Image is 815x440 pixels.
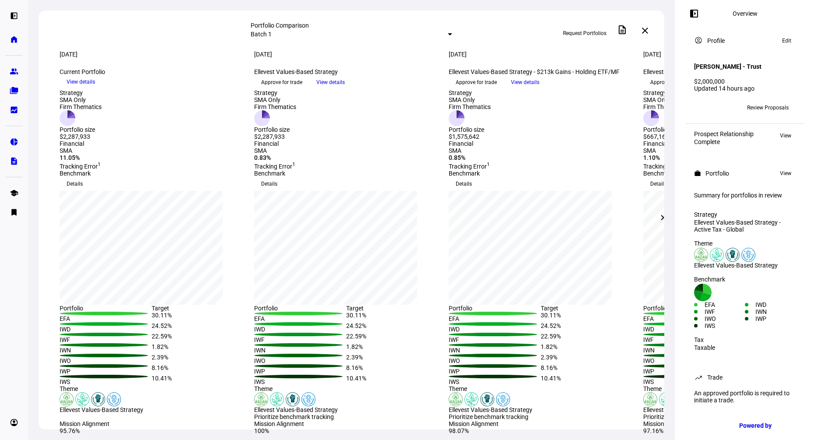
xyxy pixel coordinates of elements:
div: SMA Only [643,96,685,103]
div: IWS [705,322,745,329]
div: Ellevest Values-Based Strategy - $213k Gains - Holding ETF/MF [449,68,633,75]
div: IWS [643,378,735,385]
div: SMA Only [449,96,491,103]
a: View details [309,78,352,85]
img: deforestation.colored.svg [254,392,268,406]
div: IWF [705,308,745,315]
div: 30.11% [541,312,633,322]
a: home [5,31,23,48]
img: climateChange.colored.svg [270,392,284,406]
div: 22.59% [152,333,244,343]
span: Details [261,177,277,191]
div: IWP [254,368,346,375]
img: climateChange.colored.svg [710,248,724,262]
span: Request Portfolios [563,26,606,40]
button: View details [60,75,102,88]
div: Benchmark [60,170,244,177]
mat-icon: chevron_right [657,212,668,223]
mat-icon: close [640,25,650,36]
div: 30.11% [152,312,244,322]
span: View details [316,76,345,89]
button: Details [643,177,673,191]
div: Financial [254,140,438,147]
div: Portfolio [60,305,152,312]
div: Strategy [449,89,491,96]
div: IWN [755,308,796,315]
div: SMA [449,147,633,154]
div: EFA [254,315,346,322]
button: Details [449,177,479,191]
div: Portfolio [705,170,729,177]
div: Mission Alignment [254,420,438,427]
div: Theme [60,385,244,392]
img: womensRights.colored.svg [741,248,755,262]
div: SMA [60,147,244,154]
div: $667,166 [643,133,685,140]
a: pie_chart [5,133,23,151]
div: IWS [254,378,346,385]
div: Ellevest Values-Based Strategy [254,68,438,75]
div: SMA [254,147,438,154]
eth-panel-overview-card-header: Profile [694,35,796,46]
img: climateChange.colored.svg [659,392,673,406]
button: View [776,168,796,179]
div: IWS [449,378,541,385]
div: $2,287,933 [60,133,102,140]
img: womensRights.colored.svg [107,392,121,406]
div: 2.39% [152,354,244,364]
sup: 1 [98,161,101,167]
div: Complete [694,138,754,145]
div: IWS [60,378,152,385]
h4: [PERSON_NAME] - Trust [694,63,762,70]
div: chart, 1 series [449,191,612,305]
div: Prospect Relationship [694,130,754,137]
div: IWD [755,301,796,308]
div: IWD [643,326,735,333]
span: View [780,130,791,141]
div: Ellevest Values-Based Strategy [60,406,244,413]
div: SMA Only [254,96,296,103]
mat-icon: work [694,170,701,177]
button: Request Portfolios [556,26,613,40]
div: Taxable [694,344,796,351]
div: Portfolio size [643,126,685,133]
div: 10.41% [541,375,633,385]
div: 98.07% [449,427,633,434]
div: Benchmark [694,276,796,283]
span: +3 [711,105,717,111]
div: Prioritize benchmark tracking [449,413,633,420]
div: EFA [449,315,541,322]
mat-icon: account_circle [694,36,703,45]
div: Theme [449,385,633,392]
img: deforestation.colored.svg [694,248,708,262]
span: Tracking Error [254,163,295,170]
div: IWF [254,336,346,343]
img: racialJustice.colored.svg [480,392,494,406]
div: Ellevest Values-Based Strategy [694,262,796,269]
span: Approve for trade [650,75,691,89]
div: Financial [449,140,633,147]
div: Tax [694,336,796,343]
a: Powered by [735,417,802,433]
div: Firm Thematics [254,103,296,110]
div: 8.16% [152,364,244,375]
mat-icon: trending_up [694,373,703,382]
a: group [5,63,23,80]
button: View details [504,76,546,89]
div: $1,575,642 [449,133,491,140]
img: racialJustice.colored.svg [726,248,740,262]
span: Details [456,177,472,191]
button: Approve for trade [643,75,698,89]
div: 100% [254,427,438,434]
div: IWN [254,347,346,354]
div: EFA [643,315,735,322]
div: Portfolio [449,305,541,312]
div: Prioritize benchmark tracking [254,413,438,420]
div: IWP [60,368,152,375]
div: $2,000,000 [694,78,796,85]
span: Tracking Error [643,163,684,170]
div: [DATE] [60,51,244,58]
img: climateChange.colored.svg [75,392,89,406]
button: Edit [778,35,796,46]
button: View [776,130,796,141]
